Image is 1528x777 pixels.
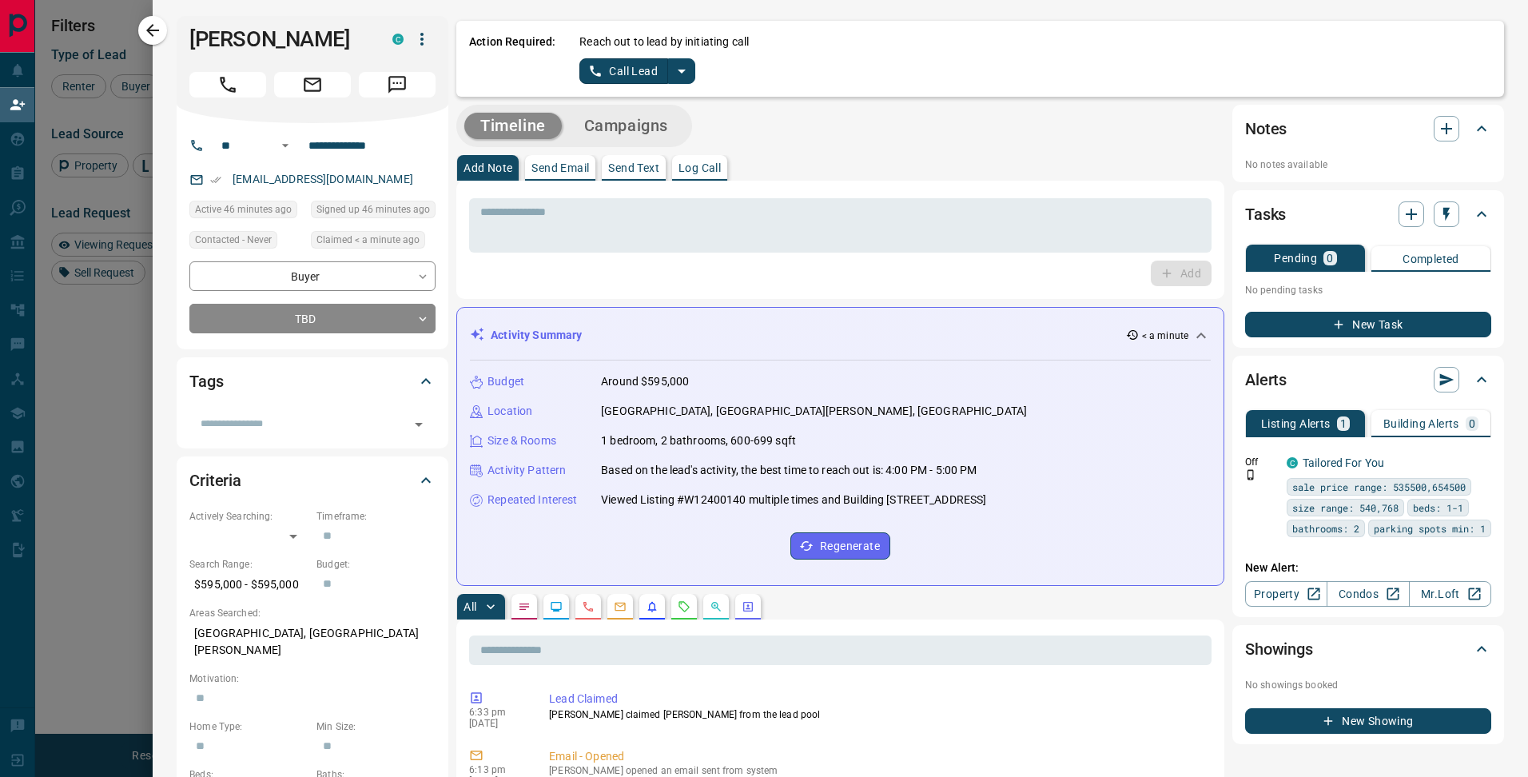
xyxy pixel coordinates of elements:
[601,432,796,449] p: 1 bedroom, 2 bathrooms, 600-699 sqft
[189,362,436,400] div: Tags
[1245,455,1277,469] p: Off
[464,113,562,139] button: Timeline
[189,620,436,663] p: [GEOGRAPHIC_DATA], [GEOGRAPHIC_DATA][PERSON_NAME]
[464,601,476,612] p: All
[491,327,582,344] p: Activity Summary
[1245,195,1491,233] div: Tasks
[1287,457,1298,468] div: condos.ca
[274,72,351,98] span: Email
[678,600,690,613] svg: Requests
[189,557,308,572] p: Search Range:
[549,707,1205,722] p: [PERSON_NAME] claimed [PERSON_NAME] from the lead pool
[1245,367,1287,392] h2: Alerts
[550,600,563,613] svg: Lead Browsing Activity
[1245,201,1286,227] h2: Tasks
[1245,678,1491,692] p: No showings booked
[1245,630,1491,668] div: Showings
[678,162,721,173] p: Log Call
[189,671,436,686] p: Motivation:
[601,492,986,508] p: Viewed Listing #W12400140 multiple times and Building [STREET_ADDRESS]
[1327,253,1333,264] p: 0
[1303,456,1384,469] a: Tailored For You
[608,162,659,173] p: Send Text
[790,532,890,560] button: Regenerate
[195,232,272,248] span: Contacted - Never
[464,162,512,173] p: Add Note
[469,34,555,84] p: Action Required:
[1292,500,1399,516] span: size range: 540,768
[1245,560,1491,576] p: New Alert:
[579,34,749,50] p: Reach out to lead by initiating call
[1413,500,1463,516] span: beds: 1-1
[195,201,292,217] span: Active 46 minutes ago
[1261,418,1331,429] p: Listing Alerts
[189,606,436,620] p: Areas Searched:
[408,413,430,436] button: Open
[392,34,404,45] div: condos.ca
[469,764,525,775] p: 6:13 pm
[531,162,589,173] p: Send Email
[579,58,668,84] button: Call Lead
[1409,581,1491,607] a: Mr.Loft
[311,201,436,223] div: Tue Oct 14 2025
[568,113,684,139] button: Campaigns
[189,72,266,98] span: Call
[189,26,368,52] h1: [PERSON_NAME]
[233,173,413,185] a: [EMAIL_ADDRESS][DOMAIN_NAME]
[189,369,223,394] h2: Tags
[1469,418,1475,429] p: 0
[1245,278,1491,302] p: No pending tasks
[189,201,303,223] div: Tue Oct 14 2025
[487,373,524,390] p: Budget
[189,461,436,500] div: Criteria
[487,492,577,508] p: Repeated Interest
[316,719,436,734] p: Min Size:
[1245,116,1287,141] h2: Notes
[601,373,689,390] p: Around $595,000
[316,232,420,248] span: Claimed < a minute ago
[316,201,430,217] span: Signed up 46 minutes ago
[1245,312,1491,337] button: New Task
[189,509,308,524] p: Actively Searching:
[189,719,308,734] p: Home Type:
[1292,520,1359,536] span: bathrooms: 2
[582,600,595,613] svg: Calls
[710,600,722,613] svg: Opportunities
[742,600,754,613] svg: Agent Actions
[1327,581,1409,607] a: Condos
[189,304,436,333] div: TBD
[1403,253,1459,265] p: Completed
[316,557,436,572] p: Budget:
[614,600,627,613] svg: Emails
[469,718,525,729] p: [DATE]
[1245,581,1327,607] a: Property
[518,600,531,613] svg: Notes
[316,509,436,524] p: Timeframe:
[189,572,308,598] p: $595,000 - $595,000
[549,691,1205,707] p: Lead Claimed
[276,136,295,155] button: Open
[1340,418,1347,429] p: 1
[1245,469,1256,480] svg: Push Notification Only
[1274,253,1317,264] p: Pending
[646,600,659,613] svg: Listing Alerts
[1142,329,1188,343] p: < a minute
[1374,520,1486,536] span: parking spots min: 1
[1245,157,1491,172] p: No notes available
[487,403,532,420] p: Location
[487,432,556,449] p: Size & Rooms
[487,462,566,479] p: Activity Pattern
[1245,361,1491,399] div: Alerts
[1245,110,1491,148] div: Notes
[1292,479,1466,495] span: sale price range: 535500,654500
[549,765,1205,776] p: [PERSON_NAME] opened an email sent from system
[579,58,695,84] div: split button
[210,174,221,185] svg: Email Verified
[189,468,241,493] h2: Criteria
[1245,636,1313,662] h2: Showings
[311,231,436,253] div: Tue Oct 14 2025
[469,707,525,718] p: 6:33 pm
[549,748,1205,765] p: Email - Opened
[601,462,977,479] p: Based on the lead's activity, the best time to reach out is: 4:00 PM - 5:00 PM
[359,72,436,98] span: Message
